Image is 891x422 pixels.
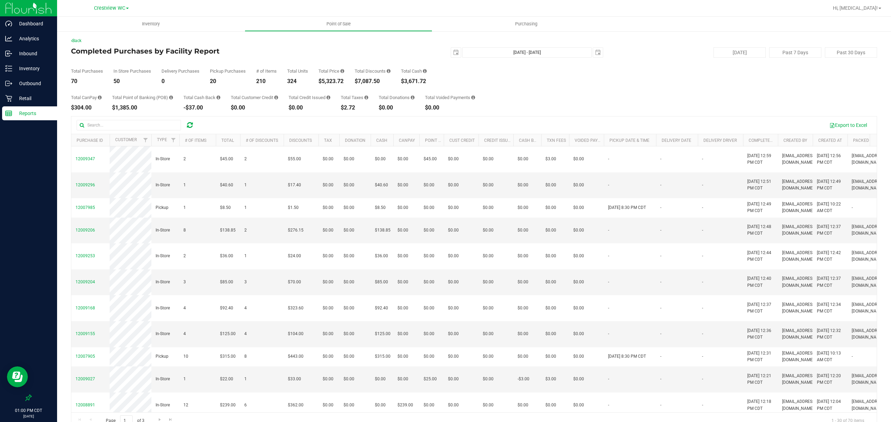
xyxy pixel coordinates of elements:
[852,250,885,263] span: [EMAIL_ADDRESS][DOMAIN_NAME]
[747,178,774,192] span: [DATE] 12:51 PM CDT
[156,305,170,311] span: In-Store
[289,105,330,111] div: $0.00
[608,182,609,188] span: -
[397,227,408,234] span: $0.00
[573,182,584,188] span: $0.00
[76,331,95,336] span: 12009155
[220,227,236,234] span: $138.85
[256,79,277,84] div: 210
[483,331,494,337] span: $0.00
[518,331,528,337] span: $0.00
[183,182,186,188] span: 1
[747,250,774,263] span: [DATE] 12:44 PM CDT
[747,275,774,289] span: [DATE] 12:40 PM CDT
[833,5,878,11] span: Hi, [MEDICAL_DATA]!
[376,138,387,143] a: Cash
[210,69,246,73] div: Pickup Purchases
[156,279,170,285] span: In-Store
[575,138,609,143] a: Voided Payment
[483,227,494,234] span: $0.00
[156,156,170,162] span: In-Store
[115,137,137,142] a: Customer
[702,305,703,311] span: -
[545,305,556,311] span: $0.00
[5,80,12,87] inline-svg: Outbound
[783,138,807,143] a: Created By
[220,331,236,337] span: $125.00
[401,69,427,73] div: Total Cash
[817,201,843,214] span: [DATE] 10:22 AM CDT
[545,227,556,234] span: $0.00
[852,204,853,211] span: -
[156,204,168,211] span: Pickup
[852,178,885,192] span: [EMAIL_ADDRESS][DOMAIN_NAME]
[71,105,102,111] div: $304.00
[140,134,151,146] a: Filter
[98,95,102,100] i: Sum of the successful, non-voided CanPay payment transactions for all purchases in the date range.
[364,95,368,100] i: Sum of the total taxes for all purchases in the date range.
[375,182,388,188] span: $40.60
[547,138,566,143] a: Txn Fees
[660,305,661,311] span: -
[185,138,206,143] a: # of Items
[221,138,234,143] a: Total
[5,35,12,42] inline-svg: Analytics
[448,253,459,259] span: $0.00
[782,327,816,341] span: [EMAIL_ADDRESS][DOMAIN_NAME]
[483,156,494,162] span: $0.00
[471,95,475,100] i: Sum of all voided payment transaction amounts, excluding tips and transaction fees, for all purch...
[424,204,434,211] span: $0.00
[660,253,661,259] span: -
[782,350,816,363] span: [EMAIL_ADDRESS][DOMAIN_NAME]
[397,331,408,337] span: $0.00
[608,331,609,337] span: -
[345,138,365,143] a: Donation
[12,49,54,58] p: Inbound
[156,331,170,337] span: In-Store
[344,156,354,162] span: $0.00
[77,120,181,130] input: Search...
[424,305,434,311] span: $0.00
[782,224,816,237] span: [EMAIL_ADDRESS][DOMAIN_NAME]
[244,331,247,337] span: 4
[344,305,354,311] span: $0.00
[12,34,54,43] p: Analytics
[161,69,199,73] div: Delivery Purchases
[573,253,584,259] span: $0.00
[448,305,459,311] span: $0.00
[244,279,247,285] span: 3
[220,353,236,360] span: $315.00
[220,279,233,285] span: $85.00
[76,279,95,284] span: 12009204
[545,279,556,285] span: $0.00
[220,253,233,259] span: $36.00
[424,156,437,162] span: $45.00
[287,69,308,73] div: Total Units
[703,138,737,143] a: Delivery Driver
[747,224,774,237] span: [DATE] 12:48 PM CDT
[375,279,388,285] span: $85.00
[852,301,885,315] span: [EMAIL_ADDRESS][DOMAIN_NAME]
[506,21,547,27] span: Purchasing
[323,253,333,259] span: $0.00
[432,17,620,31] a: Purchasing
[747,153,774,166] span: [DATE] 12:59 PM CDT
[183,105,220,111] div: -$37.00
[573,305,584,311] span: $0.00
[344,279,354,285] span: $0.00
[323,204,333,211] span: $0.00
[852,224,885,237] span: [EMAIL_ADDRESS][DOMAIN_NAME]
[573,279,584,285] span: $0.00
[133,21,169,27] span: Inventory
[483,253,494,259] span: $0.00
[25,394,32,401] label: Pin the sidebar to full width on large screens
[112,105,173,111] div: $1,385.00
[545,204,556,211] span: $0.00
[519,138,542,143] a: Cash Back
[157,137,167,142] a: Type
[424,253,434,259] span: $0.00
[183,305,186,311] span: 4
[448,331,459,337] span: $0.00
[71,79,103,84] div: 70
[317,21,360,27] span: Point of Sale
